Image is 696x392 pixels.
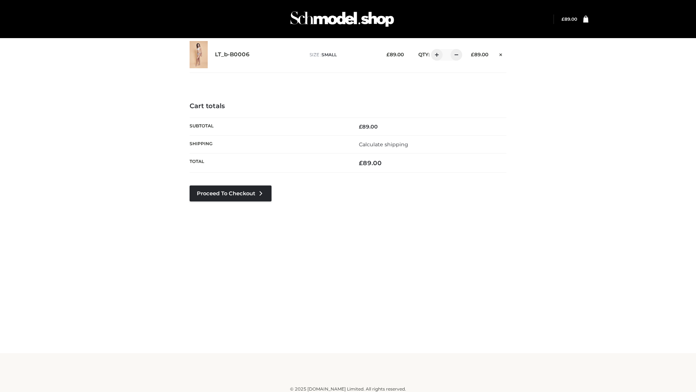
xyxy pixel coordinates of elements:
span: £ [386,52,390,57]
span: £ [562,16,564,22]
bdi: 89.00 [386,52,404,57]
a: £89.00 [562,16,577,22]
a: LT_b-B0006 [215,51,250,58]
span: £ [471,52,474,57]
div: QTY: [411,49,460,61]
th: Subtotal [190,118,348,135]
p: size : [310,52,375,58]
a: Calculate shipping [359,141,408,148]
bdi: 89.00 [471,52,488,57]
a: Remove this item [496,49,506,58]
a: Proceed to Checkout [190,185,272,201]
h4: Cart totals [190,102,506,110]
th: Total [190,154,348,173]
img: Schmodel Admin 964 [288,5,397,33]
span: £ [359,123,362,130]
bdi: 89.00 [359,123,378,130]
th: Shipping [190,135,348,153]
span: SMALL [322,52,337,57]
bdi: 89.00 [562,16,577,22]
span: £ [359,159,363,167]
bdi: 89.00 [359,159,382,167]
